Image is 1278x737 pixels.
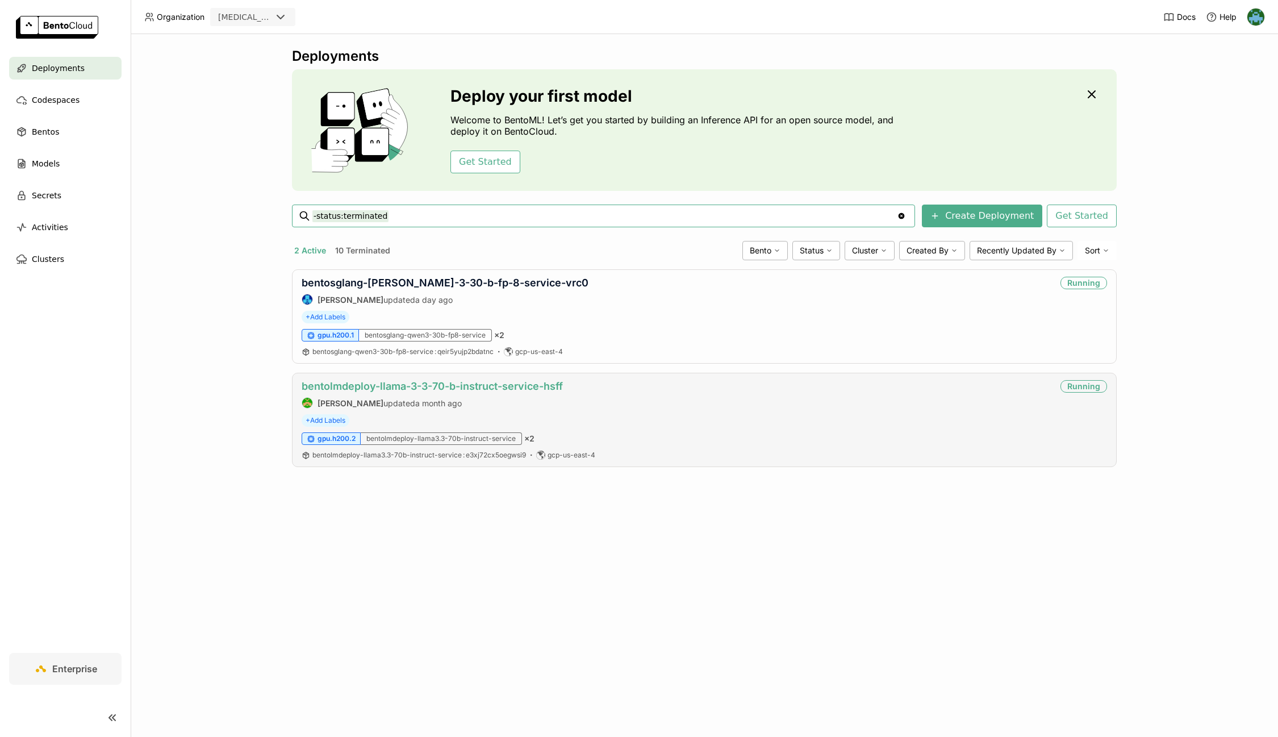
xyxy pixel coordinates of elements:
div: Cluster [845,241,895,260]
span: a day ago [415,295,453,305]
div: bentolmdeploy-llama3.3-70b-instruct-service [361,432,522,445]
a: bentolmdeploy-llama-3-3-70-b-instruct-service-hsff [302,380,563,392]
div: updated [302,294,588,305]
span: a month ago [415,398,462,408]
span: gcp-us-east-4 [515,347,563,356]
div: Deployments [292,48,1117,65]
input: Search [312,207,897,225]
h3: Deploy your first model [450,87,899,105]
div: Running [1060,277,1107,289]
span: × 2 [524,434,534,444]
span: Models [32,157,60,170]
span: Clusters [32,252,64,266]
span: +Add Labels [302,414,349,427]
strong: [PERSON_NAME] [318,295,383,305]
a: Docs [1163,11,1196,23]
span: Docs [1177,12,1196,22]
a: bentolmdeploy-llama3.3-70b-instruct-service:e3xj72cx5oegwsi9 [312,451,526,460]
img: cover onboarding [301,88,423,173]
button: 2 Active [292,243,328,258]
img: logo [16,16,98,39]
img: Steve Guo [302,398,312,408]
div: Created By [899,241,965,260]
button: Create Deployment [922,205,1042,227]
div: [MEDICAL_DATA] [218,11,272,23]
span: Organization [157,12,204,22]
span: Codespaces [32,93,80,107]
a: Secrets [9,184,122,207]
svg: Clear value [897,211,906,220]
span: × 2 [494,330,504,340]
a: bentosglang-[PERSON_NAME]-3-30-b-fp-8-service-vrc0 [302,277,588,289]
span: Enterprise [52,663,97,674]
img: Yi Guo [302,294,312,305]
span: Cluster [852,245,878,256]
div: Sort [1077,241,1117,260]
a: Bentos [9,120,122,143]
a: Activities [9,216,122,239]
span: Bento [750,245,771,256]
div: Status [792,241,840,260]
p: Welcome to BentoML! Let’s get you started by building an Inference API for an open source model, ... [450,114,899,137]
span: bentolmdeploy-llama3.3-70b-instruct-service e3xj72cx5oegwsi9 [312,451,526,459]
span: Recently Updated By [977,245,1056,256]
span: Deployments [32,61,85,75]
a: Clusters [9,248,122,270]
a: Models [9,152,122,175]
span: Status [800,245,824,256]
button: Get Started [1047,205,1117,227]
div: Running [1060,380,1107,393]
span: Created By [907,245,949,256]
span: gpu.h200.2 [318,434,356,443]
a: Deployments [9,57,122,80]
span: Bentos [32,125,59,139]
div: Help [1206,11,1237,23]
span: +Add Labels [302,311,349,323]
span: bentosglang-qwen3-30b-fp8-service qeir5yujp2bdatnc [312,347,494,356]
a: Enterprise [9,653,122,685]
div: bentosglang-qwen3-30b-fp8-service [359,329,492,342]
span: Sort [1085,245,1100,256]
span: Help [1219,12,1237,22]
span: gcp-us-east-4 [548,451,595,460]
div: Bento [742,241,788,260]
span: Activities [32,220,68,234]
input: Selected revia. [273,12,274,23]
div: updated [302,397,563,409]
span: : [463,451,465,459]
span: Secrets [32,189,61,202]
button: Get Started [450,151,520,173]
button: 10 Terminated [333,243,392,258]
a: bentosglang-qwen3-30b-fp8-service:qeir5yujp2bdatnc [312,347,494,356]
img: Yu Gong [1247,9,1264,26]
span: : [435,347,436,356]
span: gpu.h200.1 [318,331,354,340]
strong: [PERSON_NAME] [318,398,383,408]
div: Recently Updated By [970,241,1073,260]
a: Codespaces [9,89,122,111]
